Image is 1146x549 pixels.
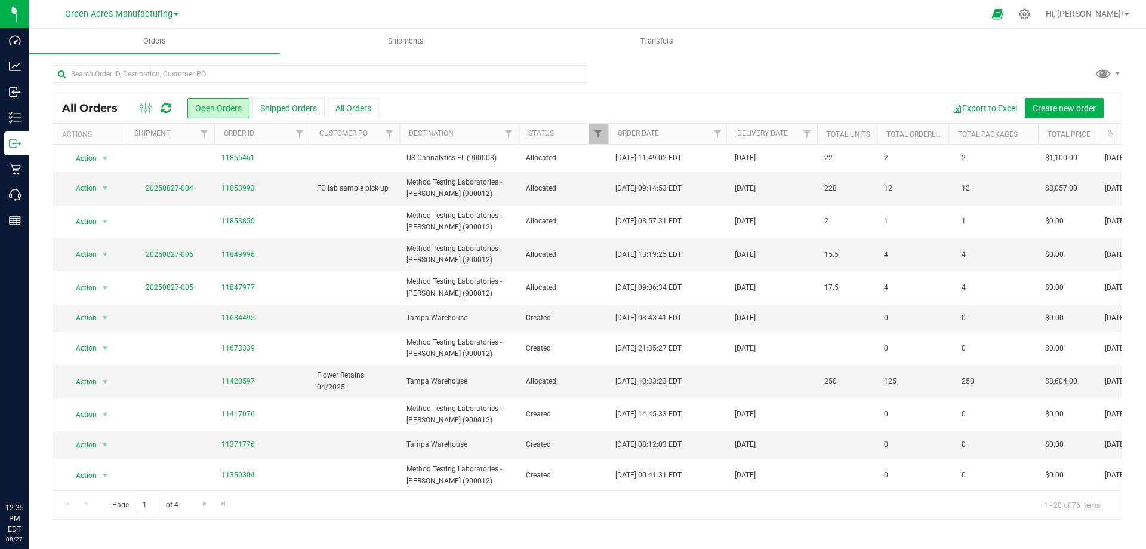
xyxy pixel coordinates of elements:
span: 4 [884,249,888,260]
span: Method Testing Laboratories - [PERSON_NAME] (900012) [406,464,512,486]
span: Action [65,246,97,263]
span: 2 [956,149,972,167]
span: $0.00 [1045,249,1064,260]
span: 2 [884,152,888,164]
span: [DATE] 09:14:53 EDT [615,183,682,194]
input: Search Order ID, Destination, Customer PO... [53,65,587,83]
span: Hi, [PERSON_NAME]! [1046,9,1123,19]
span: $0.00 [1045,470,1064,481]
span: All Orders [62,102,130,115]
button: Shipped Orders [252,98,325,118]
span: select [98,406,113,423]
a: Orders [29,29,280,54]
span: [DATE] 08:43:41 EDT [615,312,682,324]
span: 12 [956,180,976,197]
span: Action [65,406,97,423]
span: select [98,437,113,453]
span: select [98,213,113,230]
span: [DATE] 08:57:31 EDT [615,216,682,227]
a: 11853850 [221,216,255,227]
span: select [98,280,113,296]
span: Tampa Warehouse [406,376,512,387]
span: 0 [884,470,888,481]
span: 228 [824,183,837,194]
p: 08/27 [5,535,23,544]
a: 11673339 [221,343,255,354]
span: [DATE] [1105,470,1126,481]
a: Order Date [618,129,659,137]
a: 11350304 [221,470,255,481]
a: Shipment [134,129,170,137]
span: 15.5 [824,249,839,260]
a: 20250827-004 [146,184,193,192]
span: [DATE] 00:41:31 EDT [615,470,682,481]
a: Filter [797,124,817,144]
span: Flower Retains 04/2025 [317,370,392,392]
inline-svg: Inventory [9,112,21,124]
span: select [98,467,113,484]
span: 2 [824,216,828,227]
span: [DATE] [1105,152,1126,164]
span: Method Testing Laboratories - [PERSON_NAME] (900012) [406,276,512,299]
button: Create new order [1025,98,1104,118]
span: $0.00 [1045,439,1064,450]
span: Created [526,470,601,481]
span: 250 [824,376,837,387]
span: 4 [884,282,888,293]
span: Action [65,373,97,390]
span: $0.00 [1045,216,1064,227]
span: [DATE] [735,183,756,194]
a: 11847977 [221,282,255,293]
a: 11417076 [221,409,255,420]
span: [DATE] 08:12:03 EDT [615,439,682,450]
inline-svg: Retail [9,163,21,175]
button: Open Orders [187,98,249,118]
span: [DATE] 09:06:34 EDT [615,282,682,293]
span: 0 [956,436,972,453]
span: [DATE] [1105,409,1126,420]
a: Total Packages [958,130,1018,139]
span: [DATE] [1105,282,1126,293]
span: 0 [884,439,888,450]
a: Destination [409,129,454,137]
span: Action [65,180,97,197]
p: 12:35 PM EDT [5,502,23,535]
span: [DATE] 13:19:25 EDT [615,249,682,260]
span: Transfers [624,36,689,47]
span: Shipments [372,36,440,47]
a: Transfers [531,29,783,54]
span: $0.00 [1045,282,1064,293]
span: select [98,340,113,357]
span: Action [65,150,97,167]
span: Created [526,439,601,450]
span: 1 [884,216,888,227]
a: 20250827-005 [146,283,193,292]
span: 125 [884,376,897,387]
inline-svg: Dashboard [9,35,21,47]
span: Allocated [526,376,601,387]
div: Manage settings [1017,8,1032,20]
a: 20250827-006 [146,250,193,259]
span: [DATE] 10:33:23 EDT [615,376,682,387]
a: Filter [708,124,728,144]
a: Order ID [224,129,254,137]
span: 0 [956,467,972,484]
span: select [98,309,113,326]
span: $0.00 [1045,343,1064,354]
span: 12 [884,183,892,194]
span: 17.5 [824,282,839,293]
span: [DATE] 14:45:33 EDT [615,409,682,420]
span: $0.00 [1045,312,1064,324]
span: $0.00 [1045,409,1064,420]
a: Filter [589,124,608,144]
inline-svg: Call Center [9,189,21,201]
span: [DATE] [1105,439,1126,450]
span: select [98,373,113,390]
inline-svg: Inbound [9,86,21,98]
a: Filter [380,124,399,144]
span: 0 [884,409,888,420]
span: [DATE] [1105,376,1126,387]
span: Open Ecommerce Menu [984,2,1011,26]
span: [DATE] [735,216,756,227]
span: 0 [884,312,888,324]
